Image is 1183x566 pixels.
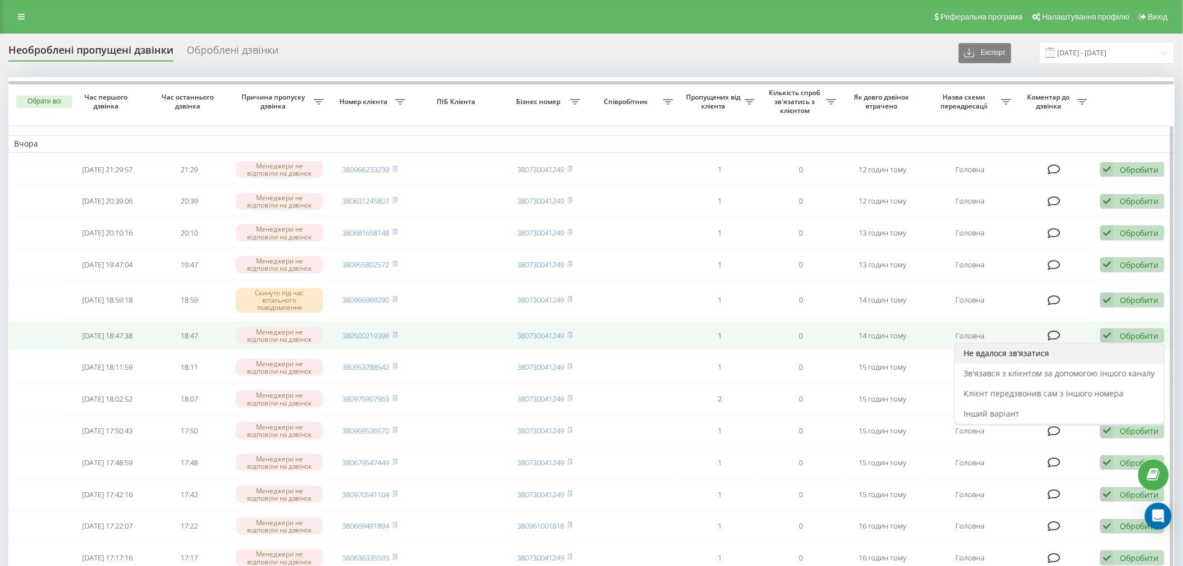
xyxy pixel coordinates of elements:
[679,218,760,248] td: 1
[343,489,390,499] a: 380970541104
[1148,12,1168,21] span: Вихід
[148,352,230,382] td: 18:11
[67,448,148,478] td: [DATE] 17:48:59
[343,394,390,404] a: 380975907963
[679,282,760,319] td: 1
[236,359,324,376] div: Менеджери не відповіли на дзвінок
[679,448,760,478] td: 1
[842,384,924,414] td: 15 годин тому
[236,486,324,503] div: Менеджери не відповіли на дзвінок
[67,511,148,541] td: [DATE] 17:22:07
[760,480,842,510] td: 0
[8,44,173,62] div: Необроблені пропущені дзвінки
[343,553,390,563] a: 380636335593
[76,93,139,110] span: Час першого дзвінка
[1042,12,1129,21] span: Налаштування профілю
[929,93,1001,110] span: Назва схеми переадресації
[1120,489,1158,500] div: Обробити
[518,260,565,270] a: 380730041249
[236,161,324,178] div: Менеджери не відповіли на дзвінок
[343,260,390,270] a: 380955802572
[924,186,1017,216] td: Головна
[760,384,842,414] td: 0
[236,193,324,210] div: Менеджери не відповіли на дзвінок
[679,250,760,280] td: 1
[148,218,230,248] td: 20:10
[1120,260,1158,270] div: Обробити
[1120,331,1158,341] div: Обробити
[959,43,1011,63] button: Експорт
[236,288,324,313] div: Скинуто під час вітального повідомлення
[236,256,324,273] div: Менеджери не відповіли на дзвінок
[518,164,565,174] a: 380730041249
[16,96,72,108] button: Обрати всі
[679,416,760,446] td: 1
[842,480,924,510] td: 15 годин тому
[679,321,760,351] td: 1
[679,480,760,510] td: 1
[924,282,1017,319] td: Головна
[760,416,842,446] td: 0
[148,480,230,510] td: 17:42
[842,186,924,216] td: 12 годин тому
[964,388,1124,399] span: Клієнт передзвонив сам з іншого номера
[343,521,390,531] a: 380669491894
[236,327,324,344] div: Менеджери не відповіли на дзвінок
[964,408,1020,419] span: Інший варіант
[343,196,390,206] a: 380631245807
[518,394,565,404] a: 380730041249
[842,282,924,319] td: 14 годин тому
[187,44,278,62] div: Оброблені дзвінки
[1120,457,1158,468] div: Обробити
[851,93,915,110] span: Як довго дзвінок втрачено
[760,218,842,248] td: 0
[518,196,565,206] a: 380730041249
[518,489,565,499] a: 380730041249
[148,282,230,319] td: 18:59
[941,12,1023,21] span: Реферальна програма
[760,186,842,216] td: 0
[679,186,760,216] td: 1
[766,88,826,115] span: Кількість спроб зв'язатись з клієнтом
[1023,93,1077,110] span: Коментар до дзвінка
[148,511,230,541] td: 17:22
[67,250,148,280] td: [DATE] 19:47:04
[964,348,1049,359] span: Не вдалося зв'язатися
[760,352,842,382] td: 0
[67,155,148,185] td: [DATE] 21:29:57
[924,155,1017,185] td: Головна
[236,518,324,535] div: Менеджери не відповіли на дзвінок
[1120,196,1158,206] div: Обробити
[236,224,324,241] div: Менеджери не відповіли на дзвінок
[148,186,230,216] td: 20:39
[8,135,1175,152] td: Вчора
[924,480,1017,510] td: Головна
[518,331,565,341] a: 380730041249
[924,321,1017,351] td: Головна
[924,250,1017,280] td: Головна
[335,97,395,106] span: Номер клієнта
[67,352,148,382] td: [DATE] 18:11:59
[343,164,390,174] a: 380966233239
[924,352,1017,382] td: Головна
[1120,426,1158,436] div: Обробити
[148,384,230,414] td: 18:07
[924,384,1017,414] td: Головна
[148,448,230,478] td: 17:48
[760,155,842,185] td: 0
[684,93,745,110] span: Пропущених від клієнта
[518,228,565,238] a: 380730041249
[842,155,924,185] td: 12 годин тому
[518,426,565,436] a: 380730041249
[842,511,924,541] td: 16 годин тому
[842,448,924,478] td: 15 годин тому
[67,186,148,216] td: [DATE] 20:39:06
[964,368,1155,379] span: Зв'язався з клієнтом за допомогою іншого каналу
[924,448,1017,478] td: Головна
[1120,164,1158,175] div: Обробити
[842,218,924,248] td: 13 годин тому
[1145,503,1172,530] div: Open Intercom Messenger
[235,93,313,110] span: Причина пропуску дзвінка
[343,295,390,305] a: 380966969290
[67,480,148,510] td: [DATE] 17:42:16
